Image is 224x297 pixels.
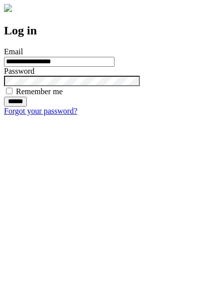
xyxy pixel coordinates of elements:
[4,4,12,12] img: logo-4e3dc11c47720685a147b03b5a06dd966a58ff35d612b21f08c02c0306f2b779.png
[4,107,77,115] a: Forgot your password?
[4,24,220,37] h2: Log in
[16,87,63,96] label: Remember me
[4,47,23,56] label: Email
[4,67,34,75] label: Password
